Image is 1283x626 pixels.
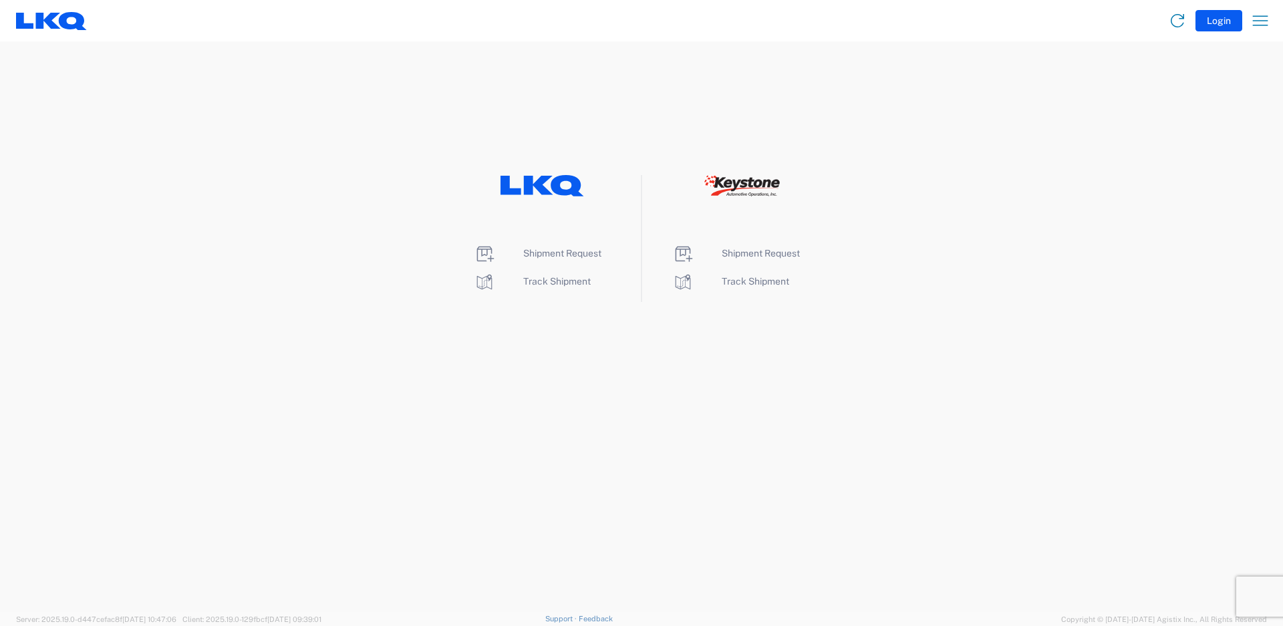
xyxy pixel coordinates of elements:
a: Support [545,615,579,623]
a: Shipment Request [474,248,601,259]
span: Track Shipment [722,276,789,287]
span: [DATE] 10:47:06 [122,615,176,623]
span: [DATE] 09:39:01 [267,615,321,623]
span: Copyright © [DATE]-[DATE] Agistix Inc., All Rights Reserved [1061,613,1267,625]
span: Server: 2025.19.0-d447cefac8f [16,615,176,623]
a: Feedback [579,615,613,623]
a: Track Shipment [474,276,591,287]
a: Shipment Request [672,248,800,259]
a: Track Shipment [672,276,789,287]
span: Shipment Request [523,248,601,259]
span: Track Shipment [523,276,591,287]
button: Login [1195,10,1242,31]
span: Shipment Request [722,248,800,259]
span: Client: 2025.19.0-129fbcf [182,615,321,623]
